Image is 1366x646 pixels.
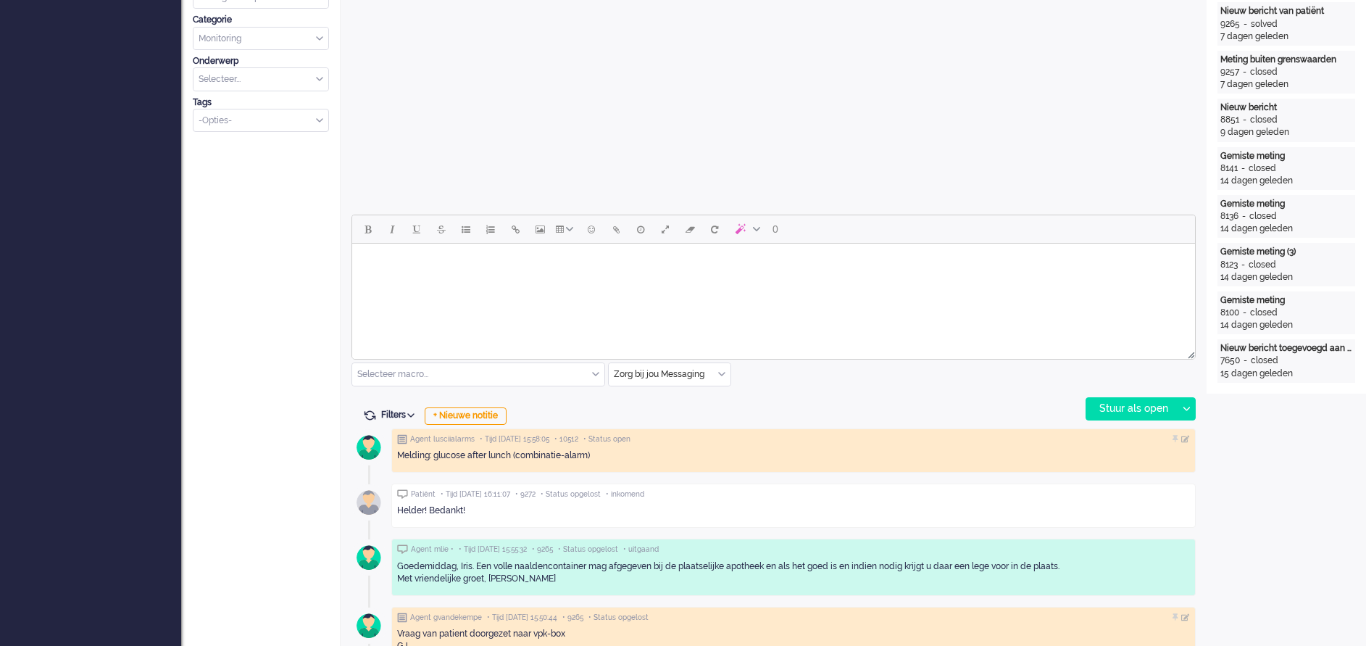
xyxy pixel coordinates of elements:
[351,429,387,465] img: avatar
[397,505,1190,517] div: Helder! Bedankt!
[1220,18,1240,30] div: 9265
[604,217,628,241] button: Add attachment
[454,217,478,241] button: Bullet list
[1220,210,1238,223] div: 8136
[1220,246,1352,258] div: Gemiste meting (3)
[1220,102,1352,114] div: Nieuw bericht
[352,244,1195,346] iframe: Rich Text Area
[1239,307,1250,319] div: -
[1220,175,1352,187] div: 14 dagen geleden
[503,217,528,241] button: Insert/edit link
[1220,126,1352,138] div: 9 dagen geleden
[1220,162,1238,175] div: 8141
[1183,346,1195,359] div: Resize
[1220,342,1352,355] div: Nieuw bericht toegevoegd aan gesprek
[766,217,785,241] button: 0
[653,217,678,241] button: Fullscreen
[1220,54,1352,66] div: Meting buiten grenswaarden
[1250,114,1278,126] div: closed
[380,217,404,241] button: Italic
[702,217,727,241] button: Reset content
[1238,210,1249,223] div: -
[1250,307,1278,319] div: closed
[1240,355,1251,367] div: -
[487,613,557,623] span: • Tijd [DATE] 15:50:44
[351,484,387,521] img: avatar
[1220,114,1239,126] div: 8851
[441,489,510,500] span: • Tijd [DATE] 16:11:07
[411,489,436,500] span: Patiënt
[410,613,482,623] span: Agent gvandekempe
[727,217,766,241] button: AI
[1251,355,1278,367] div: closed
[1238,259,1249,271] div: -
[1249,162,1276,175] div: closed
[193,14,329,26] div: Categorie
[1220,368,1352,380] div: 15 dagen geleden
[1238,162,1249,175] div: -
[532,544,553,555] span: • 9265
[1251,18,1278,30] div: solved
[562,613,583,623] span: • 9265
[1239,114,1250,126] div: -
[583,434,630,444] span: • Status open
[606,489,644,500] span: • inkomend
[1220,78,1352,91] div: 7 dagen geleden
[1220,66,1239,78] div: 9257
[1220,5,1352,17] div: Nieuw bericht van patiënt
[1239,66,1250,78] div: -
[1220,223,1352,235] div: 14 dagen geleden
[558,544,618,555] span: • Status opgelost
[1220,198,1352,210] div: Gemiste meting
[410,434,475,444] span: Agent lusciialarms
[397,489,408,499] img: ic_chat_grey.svg
[678,217,702,241] button: Clear formatting
[515,489,536,500] span: • 9272
[193,96,329,109] div: Tags
[541,489,601,500] span: • Status opgelost
[429,217,454,241] button: Strikethrough
[355,217,380,241] button: Bold
[1220,259,1238,271] div: 8123
[1220,319,1352,331] div: 14 dagen geleden
[772,223,778,235] span: 0
[623,544,659,555] span: • uitgaand
[1249,259,1276,271] div: closed
[397,434,407,444] img: ic_note_grey.svg
[552,217,579,241] button: Table
[351,539,387,576] img: avatar
[528,217,552,241] button: Insert/edit image
[1086,398,1177,420] div: Stuur als open
[478,217,503,241] button: Numbered list
[1220,307,1239,319] div: 8100
[1250,66,1278,78] div: closed
[397,544,408,554] img: ic_chat_grey.svg
[554,434,578,444] span: • 10512
[1220,150,1352,162] div: Gemiste meting
[1220,294,1352,307] div: Gemiste meting
[411,544,454,555] span: Agent mlie •
[1249,210,1277,223] div: closed
[628,217,653,241] button: Delay message
[588,613,649,623] span: • Status opgelost
[459,544,527,555] span: • Tijd [DATE] 15:55:32
[1240,18,1251,30] div: -
[579,217,604,241] button: Emoticons
[351,608,387,644] img: avatar
[404,217,429,241] button: Underline
[1220,355,1240,367] div: 7650
[381,410,420,420] span: Filters
[397,560,1190,585] div: Goedemiddag, Iris. Een volle naaldencontainer mag afgegeven bij de plaatselijke apotheek en als h...
[1220,271,1352,283] div: 14 dagen geleden
[397,450,1190,462] div: Melding: glucose after lunch (combinatie-alarm)
[193,55,329,67] div: Onderwerp
[193,109,329,133] div: Select Tags
[397,613,407,623] img: ic_note_grey.svg
[425,407,507,425] div: + Nieuwe notitie
[1220,30,1352,43] div: 7 dagen geleden
[480,434,549,444] span: • Tijd [DATE] 15:58:05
